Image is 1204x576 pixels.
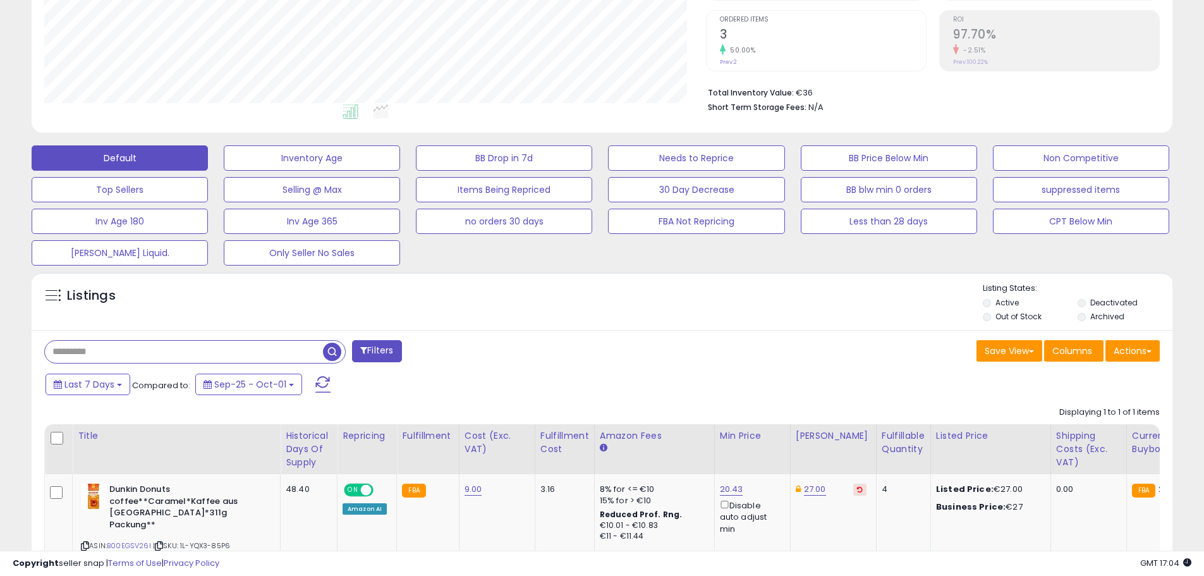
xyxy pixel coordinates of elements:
button: Inv Age 180 [32,209,208,234]
div: 48.40 [286,484,327,495]
div: Title [78,429,275,443]
div: Repricing [343,429,391,443]
button: FBA Not Repricing [608,209,784,234]
a: 20.43 [720,483,743,496]
label: Deactivated [1090,297,1138,308]
button: Less than 28 days [801,209,977,234]
small: Prev: 100.22% [953,58,988,66]
button: Needs to Reprice [608,145,784,171]
small: 50.00% [726,46,755,55]
h5: Listings [67,287,116,305]
b: Total Inventory Value: [708,87,794,98]
a: Privacy Policy [164,557,219,569]
b: Short Term Storage Fees: [708,102,806,113]
small: Prev: 2 [720,58,737,66]
div: €27.00 [936,484,1041,495]
button: Sep-25 - Oct-01 [195,374,302,395]
button: Inv Age 365 [224,209,400,234]
div: Fulfillable Quantity [882,429,925,456]
div: 3.16 [540,484,585,495]
label: Out of Stock [995,311,1042,322]
button: 30 Day Decrease [608,177,784,202]
div: Shipping Costs (Exc. VAT) [1056,429,1121,469]
button: Actions [1105,340,1160,362]
div: Historical Days Of Supply [286,429,332,469]
button: Only Seller No Sales [224,240,400,266]
div: €27 [936,501,1041,513]
div: €11 - €11.44 [600,531,705,542]
img: 41HxpDz0XZL._SL40_.jpg [81,484,106,509]
button: BB Drop in 7d [416,145,592,171]
div: Displaying 1 to 1 of 1 items [1059,407,1160,419]
div: Fulfillment [402,429,453,443]
a: 27.00 [804,483,826,496]
div: [PERSON_NAME] [796,429,871,443]
span: ON [345,485,361,496]
div: Amazon Fees [600,429,709,443]
li: €36 [708,84,1150,99]
button: no orders 30 days [416,209,592,234]
div: Listed Price [936,429,1045,443]
span: Compared to: [132,379,190,391]
h2: 97.70% [953,27,1159,44]
b: Business Price: [936,501,1006,513]
div: Amazon AI [343,503,387,515]
span: Columns [1052,345,1092,357]
div: Current Buybox Price [1132,429,1197,456]
b: Dunkin Donuts coffee**Caramel*Kaffee aus [GEOGRAPHIC_DATA]*311g Packung** [109,484,263,534]
button: Columns [1044,340,1104,362]
button: Items Being Repriced [416,177,592,202]
button: BB blw min 0 orders [801,177,977,202]
div: €10.01 - €10.83 [600,520,705,531]
button: Top Sellers [32,177,208,202]
div: Min Price [720,429,785,443]
button: Inventory Age [224,145,400,171]
button: Non Competitive [993,145,1169,171]
p: Listing States: [983,283,1172,295]
button: CPT Below Min [993,209,1169,234]
button: Default [32,145,208,171]
button: suppressed items [993,177,1169,202]
div: Fulfillment Cost [540,429,589,456]
span: Sep-25 - Oct-01 [214,378,286,391]
div: Cost (Exc. VAT) [465,429,530,456]
button: BB Price Below Min [801,145,977,171]
a: 9.00 [465,483,482,496]
small: FBA [402,484,425,498]
div: Disable auto adjust min [720,498,781,535]
button: Filters [352,340,401,362]
div: 8% for <= €10 [600,484,705,495]
label: Active [995,297,1019,308]
div: 4 [882,484,921,495]
span: 2025-10-9 17:04 GMT [1140,557,1191,569]
div: 15% for > €10 [600,495,705,506]
span: Ordered Items [720,16,926,23]
button: [PERSON_NAME] Liquid. [32,240,208,266]
h2: 3 [720,27,926,44]
button: Last 7 Days [46,374,130,395]
div: seller snap | | [13,558,219,570]
strong: Copyright [13,557,59,569]
span: Last 7 Days [64,378,114,391]
b: Listed Price: [936,483,994,495]
span: 27 [1158,483,1168,495]
span: ROI [953,16,1159,23]
div: 0.00 [1056,484,1117,495]
span: OFF [372,485,392,496]
a: Terms of Use [108,557,162,569]
b: Reduced Prof. Rng. [600,509,683,520]
label: Archived [1090,311,1124,322]
button: Selling @ Max [224,177,400,202]
small: -2.51% [959,46,985,55]
span: N/A [808,101,824,113]
small: FBA [1132,484,1155,498]
small: Amazon Fees. [600,443,607,454]
button: Save View [976,340,1042,362]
